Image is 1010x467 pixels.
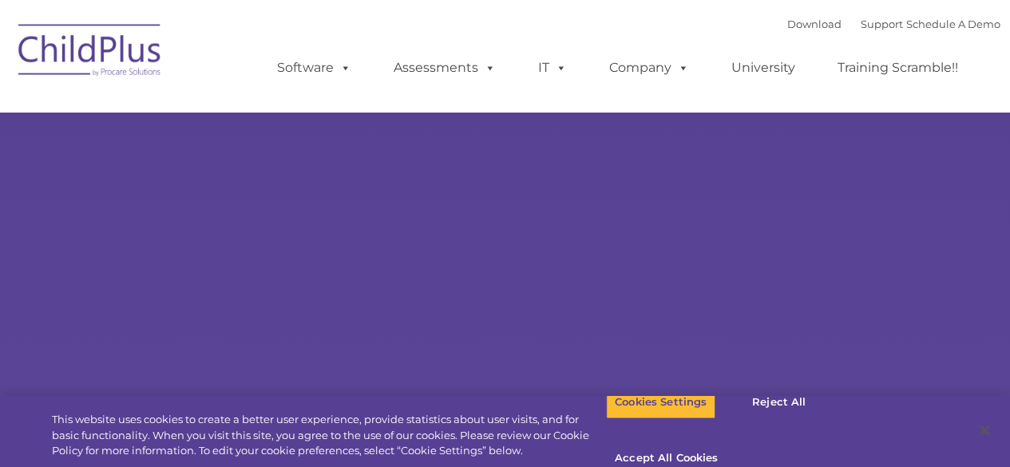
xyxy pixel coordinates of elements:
a: Software [261,52,367,84]
a: IT [522,52,583,84]
a: Training Scramble!! [822,52,974,84]
img: ChildPlus by Procare Solutions [10,13,170,93]
a: University [715,52,811,84]
a: Support [861,18,903,30]
button: Close [967,413,1002,448]
font: | [787,18,1000,30]
a: Download [787,18,842,30]
a: Schedule A Demo [906,18,1000,30]
button: Cookies Settings [606,386,715,419]
button: Reject All [729,386,829,419]
a: Assessments [378,52,512,84]
div: This website uses cookies to create a better user experience, provide statistics about user visit... [52,412,606,459]
a: Company [593,52,705,84]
